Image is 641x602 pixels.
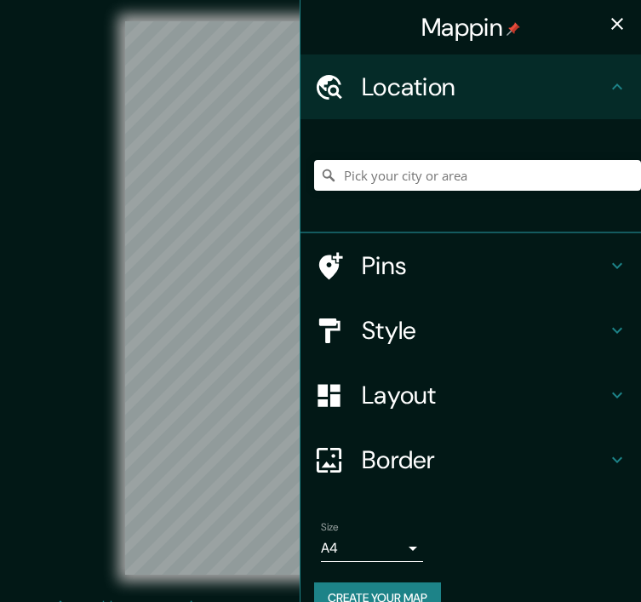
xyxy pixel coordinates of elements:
[314,160,641,191] input: Pick your city or area
[362,315,607,346] h4: Style
[321,535,423,562] div: A4
[362,72,607,102] h4: Location
[421,12,520,43] h4: Mappin
[300,427,641,492] div: Border
[300,298,641,363] div: Style
[300,233,641,298] div: Pins
[125,21,517,575] canvas: Map
[362,444,607,475] h4: Border
[362,380,607,410] h4: Layout
[362,250,607,281] h4: Pins
[489,536,622,583] iframe: Help widget launcher
[321,520,339,535] label: Size
[300,363,641,427] div: Layout
[507,22,520,36] img: pin-icon.png
[300,54,641,119] div: Location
